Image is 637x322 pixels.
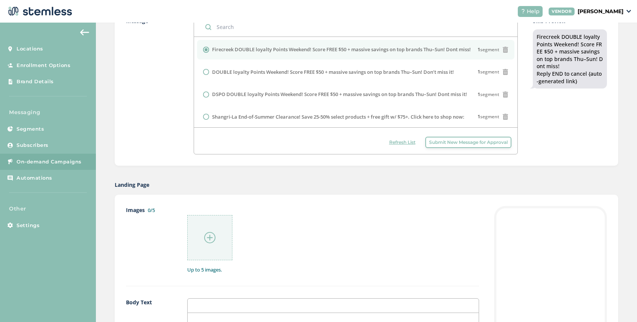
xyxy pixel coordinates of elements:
label: Images [126,206,172,274]
img: logo-dark-0685b13c.svg [6,4,72,19]
span: Enrollment Options [17,62,70,69]
label: Up to 5 images. [187,266,479,274]
span: segment [478,69,499,75]
span: segment [478,46,499,53]
label: Message [126,17,179,154]
label: 0/5 [148,207,155,214]
div: VENDOR [549,8,575,15]
p: [PERSON_NAME] [578,8,623,15]
strong: 1 [478,46,480,53]
span: Settings [17,222,39,229]
iframe: Chat Widget [599,286,637,322]
button: Refresh List [385,137,419,148]
span: segment [478,91,499,98]
span: Refresh List [389,139,416,146]
label: Firecreek DOUBLE loyalty Points Weekend! Score FREE $50 + massive savings on top brands Thu–Sun! ... [212,46,471,53]
label: Landing Page [115,181,149,189]
input: Search [194,17,517,37]
strong: 1 [478,113,480,120]
img: icon-help-white-03924b79.svg [521,9,525,14]
span: Submit New Message for Approval [429,139,508,146]
img: icon_down-arrow-small-66adaf34.svg [626,10,631,13]
span: Subscribers [17,142,49,149]
img: icon-arrow-back-accent-c549486e.svg [80,29,89,35]
span: Segments [17,125,44,133]
span: Locations [17,45,43,53]
span: Help [527,8,540,15]
span: On-demand Campaigns [17,158,82,166]
span: segment [478,113,499,120]
label: DSPO DOUBLE loyalty Points Weekend! Score FREE $50 + massive savings on top brands Thu–Sun! Dont ... [212,91,467,98]
img: icon-circle-plus-45441306.svg [204,232,215,243]
label: DOUBLE loyalty Points Weekend! Score FREE $50 + massive savings on top brands Thu–Sun! Don’t miss... [212,69,454,76]
label: Shangri-La End-of-Summer Clearance! Save 25-50% select products + free gift w/ $75+. Click here t... [212,113,464,121]
strong: 1 [478,69,480,75]
span: Automations [17,174,52,182]
div: Firecreek DOUBLE loyalty Points Weekend! Score FREE $50 + massive savings on top brands Thu–Sun! ... [537,33,603,85]
strong: 1 [478,91,480,98]
span: Brand Details [17,78,54,85]
button: Submit New Message for Approval [425,137,511,148]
